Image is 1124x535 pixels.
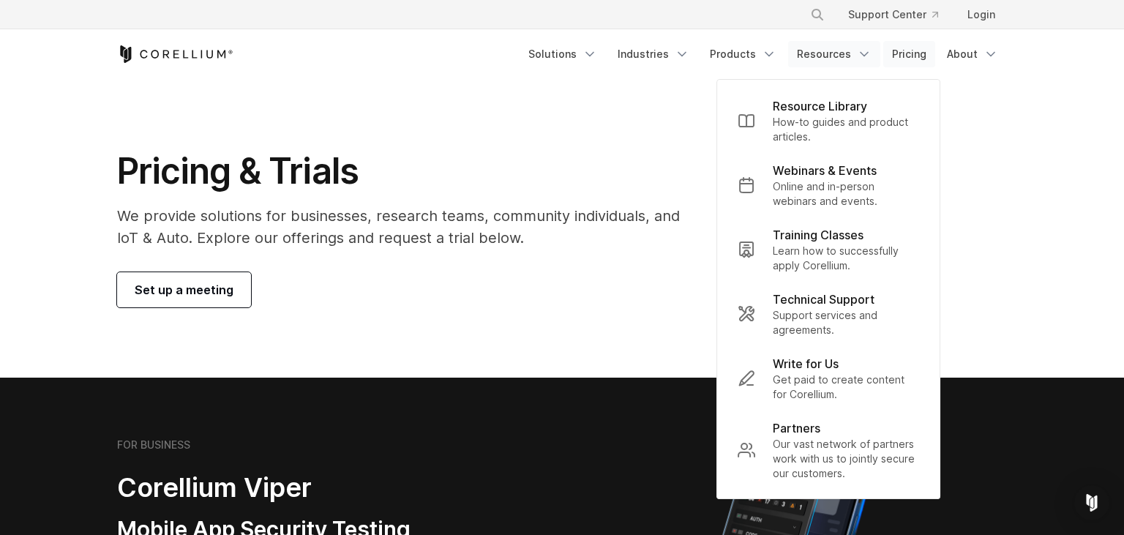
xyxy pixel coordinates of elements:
[117,438,190,452] h6: FOR BUSINESS
[726,282,931,346] a: Technical Support Support services and agreements.
[135,281,233,299] span: Set up a meeting
[836,1,950,28] a: Support Center
[1074,485,1109,520] div: Open Intercom Messenger
[773,308,919,337] p: Support services and agreements.
[956,1,1007,28] a: Login
[117,272,251,307] a: Set up a meeting
[773,244,919,273] p: Learn how to successfully apply Corellium.
[726,153,931,217] a: Webinars & Events Online and in-person webinars and events.
[773,437,919,481] p: Our vast network of partners work with us to jointly secure our customers.
[520,41,606,67] a: Solutions
[773,162,877,179] p: Webinars & Events
[773,419,820,437] p: Partners
[520,41,1007,67] div: Navigation Menu
[773,115,919,144] p: How-to guides and product articles.
[773,373,919,402] p: Get paid to create content for Corellium.
[793,1,1007,28] div: Navigation Menu
[117,471,492,504] h2: Corellium Viper
[773,355,839,373] p: Write for Us
[773,97,867,115] p: Resource Library
[773,226,863,244] p: Training Classes
[726,89,931,153] a: Resource Library How-to guides and product articles.
[117,45,233,63] a: Corellium Home
[773,291,874,308] p: Technical Support
[788,41,880,67] a: Resources
[726,411,931,490] a: Partners Our vast network of partners work with us to jointly secure our customers.
[726,346,931,411] a: Write for Us Get paid to create content for Corellium.
[117,149,700,193] h1: Pricing & Trials
[726,217,931,282] a: Training Classes Learn how to successfully apply Corellium.
[773,179,919,209] p: Online and in-person webinars and events.
[883,41,935,67] a: Pricing
[117,205,700,249] p: We provide solutions for businesses, research teams, community individuals, and IoT & Auto. Explo...
[938,41,1007,67] a: About
[804,1,831,28] button: Search
[701,41,785,67] a: Products
[609,41,698,67] a: Industries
